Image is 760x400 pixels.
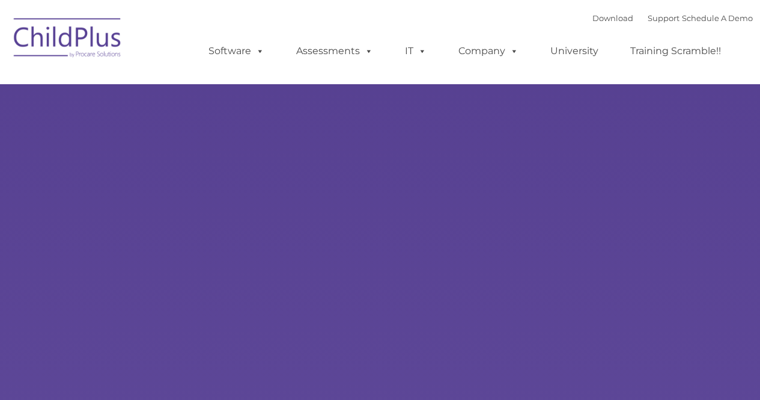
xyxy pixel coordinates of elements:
font: | [592,13,753,23]
a: Training Scramble!! [618,39,733,63]
a: Schedule A Demo [682,13,753,23]
a: Software [196,39,276,63]
a: IT [393,39,439,63]
img: ChildPlus by Procare Solutions [8,10,128,70]
a: Company [446,39,530,63]
a: University [538,39,610,63]
a: Support [648,13,679,23]
a: Assessments [284,39,385,63]
a: Download [592,13,633,23]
